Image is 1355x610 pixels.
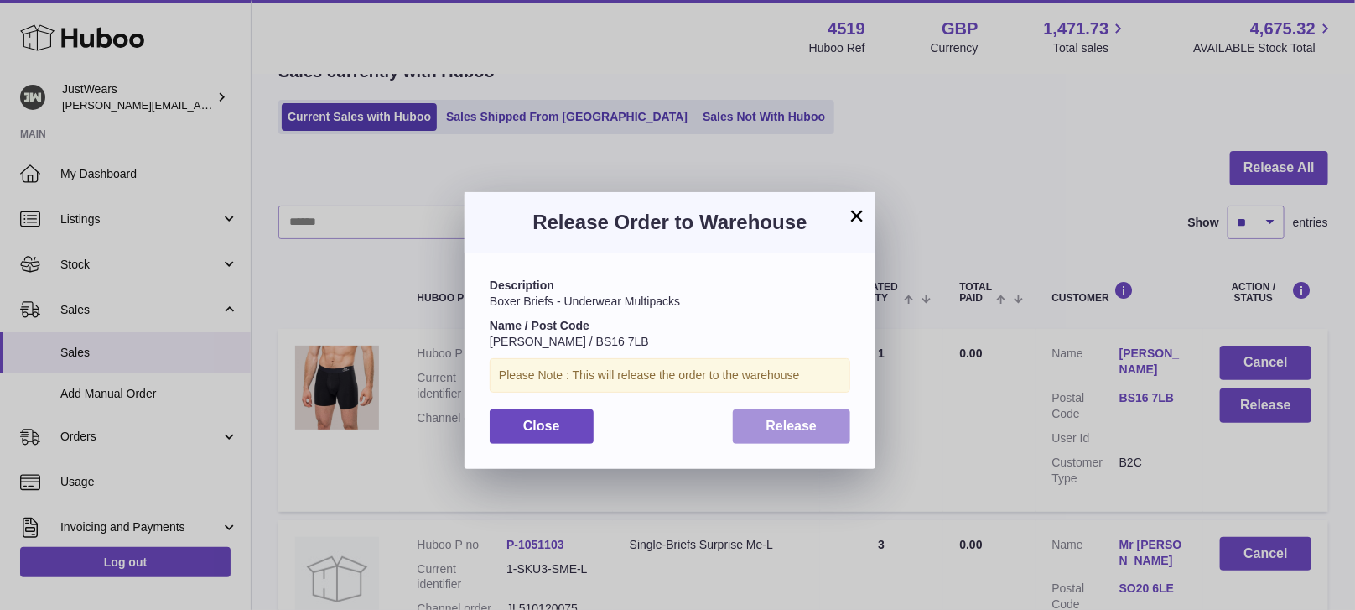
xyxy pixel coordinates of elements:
span: [PERSON_NAME] / BS16 7LB [490,335,649,348]
div: Please Note : This will release the order to the warehouse [490,358,850,393]
h3: Release Order to Warehouse [490,209,850,236]
strong: Name / Post Code [490,319,589,332]
span: Release [766,419,818,433]
button: Close [490,409,594,444]
button: Release [733,409,851,444]
span: Close [523,419,560,433]
button: × [847,206,867,226]
span: Boxer Briefs - Underwear Multipacks [490,295,680,308]
strong: Description [490,279,554,292]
